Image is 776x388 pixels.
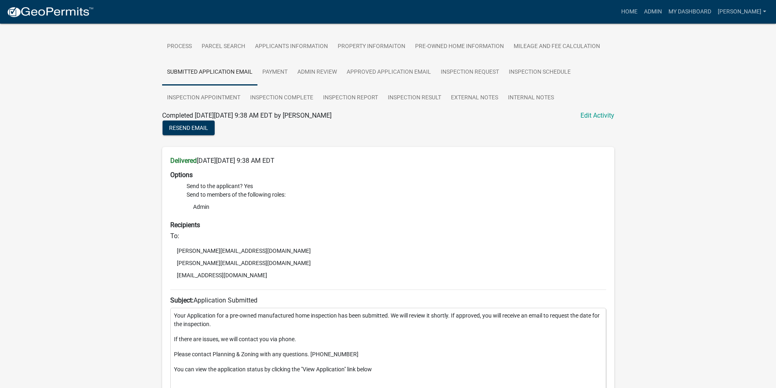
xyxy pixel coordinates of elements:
a: Approved Application Email [342,59,436,85]
p: Please contact Planning & Zoning with any questions. [PHONE_NUMBER] [174,350,602,359]
a: Inspection Schedule [504,59,576,85]
li: Admin [187,201,606,213]
li: Send to members of the following roles: [187,191,606,215]
h6: Application Submitted [170,296,606,304]
h6: To: [170,232,606,240]
a: Parcel Search [197,34,250,60]
p: Your Application for a pre-owned manufactured home inspection has been submitted. We will review ... [174,311,602,329]
a: External Notes [446,85,503,111]
a: Payment [257,59,292,85]
span: Completed [DATE][DATE] 9:38 AM EDT by [PERSON_NAME] [162,112,332,119]
a: Process [162,34,197,60]
a: Admin Review [292,59,342,85]
a: Inspection Appointment [162,85,245,111]
strong: Recipients [170,221,200,229]
a: Property Informaiton [333,34,410,60]
a: Internal Notes [503,85,559,111]
h6: [DATE][DATE] 9:38 AM EDT [170,157,606,164]
a: Inspection Result [383,85,446,111]
a: Pre-owned Home Information [410,34,509,60]
strong: Subject: [170,296,193,304]
a: Edit Activity [580,111,614,121]
li: [PERSON_NAME][EMAIL_ADDRESS][DOMAIN_NAME] [170,245,606,257]
p: If there are issues, we will contact you via phone. [174,335,602,344]
a: Inspection Complete [245,85,318,111]
a: Submitted Application Email [162,59,257,85]
strong: Options [170,171,193,179]
li: Send to the applicant? Yes [187,182,606,191]
strong: Delivered [170,157,197,164]
a: Inspection Report [318,85,383,111]
a: [PERSON_NAME] [714,4,769,20]
li: [EMAIL_ADDRESS][DOMAIN_NAME] [170,269,606,281]
a: Home [618,4,641,20]
li: [PERSON_NAME][EMAIL_ADDRESS][DOMAIN_NAME] [170,257,606,269]
a: Admin [641,4,665,20]
a: Applicants Information [250,34,333,60]
a: My Dashboard [665,4,714,20]
span: Resend Email [169,124,208,131]
a: Mileage and fee calculation [509,34,605,60]
a: Inspection Request [436,59,504,85]
button: Resend Email [163,121,215,135]
p: You can view the application status by clicking the "View Application" link below [174,365,602,374]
